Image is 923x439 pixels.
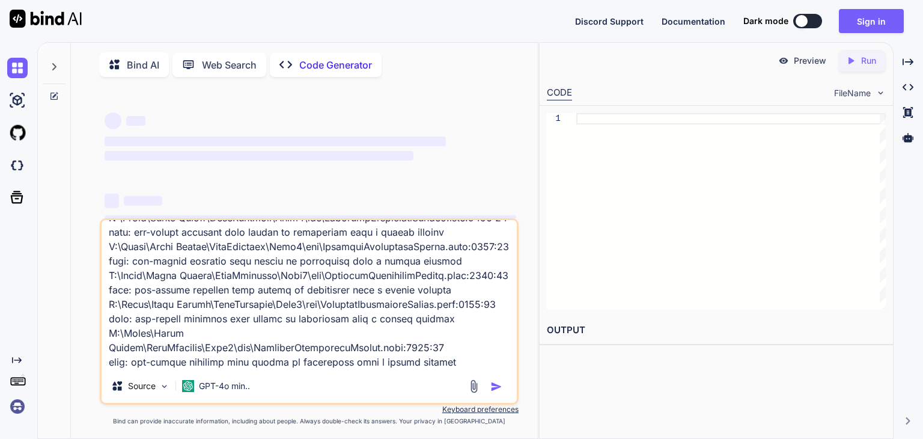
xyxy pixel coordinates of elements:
[861,55,876,67] p: Run
[490,381,502,393] img: icon
[7,155,28,176] img: darkCloudIdeIcon
[124,196,162,206] span: ‌
[794,55,826,67] p: Preview
[105,194,119,208] span: ‌
[547,86,572,100] div: CODE
[575,16,644,26] span: Discord Support
[839,9,904,33] button: Sign in
[662,16,725,26] span: Documentation
[7,396,28,417] img: signin
[467,379,481,393] img: attachment
[7,58,28,78] img: chat
[127,58,159,72] p: Bind AI
[105,215,516,225] span: ‌
[128,380,156,392] p: Source
[199,380,250,392] p: GPT-4o min..
[100,417,519,426] p: Bind can provide inaccurate information, including about people. Always double-check its answers....
[102,220,517,369] textarea: L:\Ipsum\Dolor Sitame\ConsEctetura\Elit6\sed\DoeiusmoDtemporincIdidun.utla:6236:15 etdo: MAG(aliq...
[575,15,644,28] button: Discord Support
[105,151,413,161] span: ‌
[105,137,446,146] span: ‌
[202,58,257,72] p: Web Search
[662,15,725,28] button: Documentation
[876,88,886,98] img: chevron down
[743,15,788,27] span: Dark mode
[126,116,145,126] span: ‌
[105,112,121,129] span: ‌
[182,380,194,392] img: GPT-4o mini
[547,113,561,124] div: 1
[100,405,519,414] p: Keyboard preferences
[7,90,28,111] img: ai-studio
[778,55,789,66] img: preview
[159,381,169,391] img: Pick Models
[7,123,28,143] img: githubLight
[10,10,82,28] img: Bind AI
[834,87,871,99] span: FileName
[299,58,372,72] p: Code Generator
[540,316,893,345] h2: OUTPUT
